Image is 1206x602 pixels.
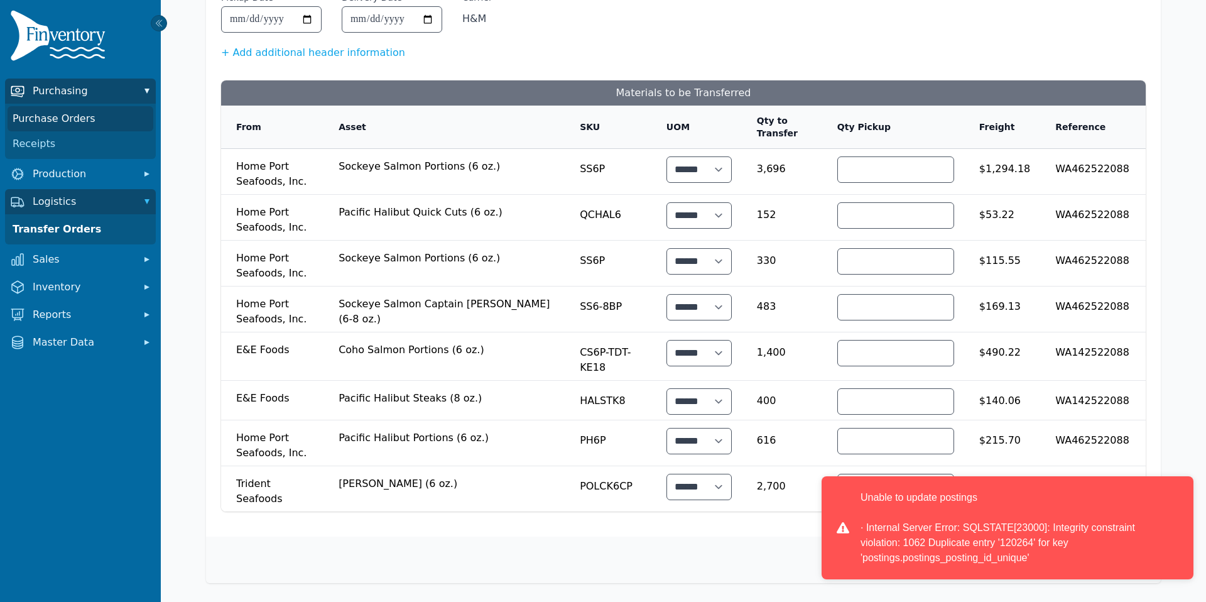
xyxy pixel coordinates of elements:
td: HALSTK8 [565,381,651,420]
div: Unable to update postings · Internal Server Error: SQLSTATE[23000]: Integrity constraint violatio... [861,490,1163,566]
td: $115.55 [964,241,1040,287]
th: Reference [1040,106,1146,149]
td: SS6-8BP [565,287,651,332]
span: Home Port Seafoods, Inc. [236,292,313,327]
span: Sockeye Salmon Portions (6 oz.) [339,154,555,174]
td: WA462522088 [1040,149,1146,195]
td: $490.22 [964,332,1040,381]
td: WA1172522088 [1040,466,1146,512]
span: 3,696 [757,154,812,177]
th: Freight [964,106,1040,149]
span: Pacific Halibut Portions (6 oz.) [339,425,555,446]
td: $215.70 [964,420,1040,466]
td: WA462522088 [1040,241,1146,287]
a: Transfer Orders [8,217,153,242]
td: WA462522088 [1040,287,1146,332]
button: Master Data [5,330,156,355]
button: Reports [5,302,156,327]
span: Pacific Halibut Steaks (8 oz.) [339,386,555,406]
th: Qty Pickup [822,106,964,149]
td: PH6P [565,420,651,466]
button: Logistics [5,189,156,214]
button: Production [5,161,156,187]
button: Inventory [5,275,156,300]
td: WA462522088 [1040,195,1146,241]
td: CS6P-TDT-KE18 [565,332,651,381]
h3: Materials to be Transferred [221,80,1146,106]
td: QCHAL6 [565,195,651,241]
span: Inventory [33,280,133,295]
span: Purchasing [33,84,133,99]
span: Home Port Seafoods, Inc. [236,246,313,281]
span: 616 [757,425,812,448]
td: $945.43 [964,466,1040,512]
td: WA462522088 [1040,420,1146,466]
span: 2,700 [757,471,812,494]
td: $53.22 [964,195,1040,241]
span: [PERSON_NAME] (6 oz.) [339,471,555,491]
span: 400 [757,386,812,408]
span: 1,400 [757,337,812,360]
span: Coho Salmon Portions (6 oz.) [339,337,555,358]
th: SKU [565,106,651,149]
span: Sockeye Salmon Captain [PERSON_NAME] (6-8 oz.) [339,292,555,327]
th: From [221,106,323,149]
td: SS6P [565,241,651,287]
span: 152 [757,200,812,222]
span: Sockeye Salmon Portions (6 oz.) [339,246,555,266]
img: Finventory [10,10,111,66]
span: Sales [33,252,133,267]
th: UOM [651,106,742,149]
span: Pacific Halibut Quick Cuts (6 oz.) [339,200,555,220]
span: 330 [757,246,812,268]
td: $169.13 [964,287,1040,332]
span: E&E Foods [236,337,313,358]
td: POLCK6CP [565,466,651,512]
span: Reports [33,307,133,322]
td: $140.06 [964,381,1040,420]
span: Production [33,167,133,182]
td: WA142522088 [1040,381,1146,420]
span: Master Data [33,335,133,350]
span: Logistics [33,194,133,209]
td: $1,294.18 [964,149,1040,195]
span: Home Port Seafoods, Inc. [236,154,313,189]
button: Sales [5,247,156,272]
a: Receipts [8,131,153,156]
span: 483 [757,292,812,314]
td: WA142522088 [1040,332,1146,381]
th: Qty to Transfer [742,106,822,149]
span: Home Port Seafoods, Inc. [236,200,313,235]
a: Purchase Orders [8,106,153,131]
span: H&M [462,11,492,26]
td: SS6P [565,149,651,195]
th: Asset [323,106,565,149]
button: + Add additional header information [221,45,405,60]
button: Purchasing [5,79,156,104]
span: Trident Seafoods [236,471,313,506]
span: E&E Foods [236,386,313,406]
span: Home Port Seafoods, Inc. [236,425,313,461]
